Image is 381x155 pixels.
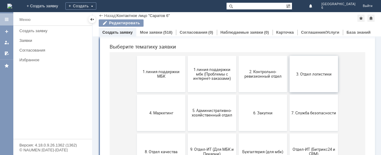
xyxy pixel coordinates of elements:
[19,143,86,147] div: Версия: 4.18.0.9.26.1362 (1362)
[136,127,181,132] span: 6. Закупки
[72,27,193,38] input: Например, почта или справка
[346,30,370,35] a: База знаний
[136,86,181,96] span: 2. Контрольно-ревизионный отдел
[19,48,88,52] div: Согласования
[134,73,182,109] button: 2. Контрольно-ревизионный отдел
[185,73,233,109] button: 3. Отдел логистики
[65,2,96,10] div: Создать
[19,29,88,33] div: Создать заявку
[19,148,86,152] div: © NAUMEN [DATE]-[DATE]
[32,73,81,109] button: 1 линия поддержки МБК
[134,112,182,148] button: 6. Закупки
[187,127,231,132] span: 7. Служба безопасности
[83,112,131,148] button: 5. Административно-хозяйственный отдел
[276,30,294,35] a: Карточка
[88,16,96,23] div: Скрыть меню
[208,30,213,35] div: (0)
[264,30,269,35] div: (0)
[286,3,292,8] span: Расширенный поиск
[220,30,263,35] a: Наблюдаемые заявки
[17,45,91,55] a: Согласования
[187,89,231,93] span: 3. Отдел логистики
[321,6,356,10] span: 6
[5,61,260,67] header: Выберите тематику заявки
[357,15,365,22] div: Добавить в избранное
[7,4,12,8] img: logo
[180,30,207,35] a: Согласования
[321,2,356,6] span: [GEOGRAPHIC_DATA]
[163,30,172,35] div: (518)
[104,13,115,18] a: Назад
[19,58,82,62] div: Избранное
[2,27,12,36] a: Создать заявку
[83,73,131,109] button: 1 линия поддержки мбк (Проблемы с интернет-заказами)
[117,13,170,18] div: Контактное лицо "Саратов 6"
[72,15,193,21] label: Воспользуйтесь поиском
[2,49,12,58] a: Мои согласования
[85,84,130,98] span: 1 линия поддержки мбк (Проблемы с интернет-заказами)
[19,38,88,43] div: Заявки
[34,127,79,132] span: 4. Маркетинг
[17,36,91,45] a: Заявки
[140,30,162,35] a: Мои заявки
[34,86,79,96] span: 1 линия поддержки МБК
[115,13,116,18] div: |
[32,112,81,148] button: 4. Маркетинг
[17,26,91,35] a: Создать заявку
[102,30,133,35] a: Создать заявку
[2,38,12,47] a: Мои заявки
[301,30,339,35] a: Соглашения/Услуги
[185,112,233,148] button: 7. Служба безопасности
[85,125,130,134] span: 5. Административно-хозяйственный отдел
[367,15,375,22] div: Сделать домашней страницей
[7,4,12,8] a: Перейти на домашнюю страницу
[19,16,31,23] div: Меню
